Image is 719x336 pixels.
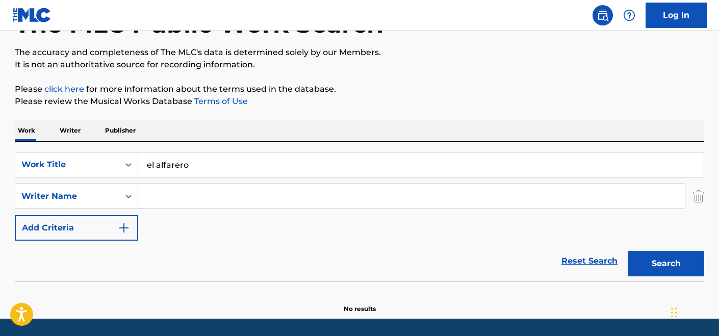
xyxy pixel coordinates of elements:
[597,9,609,21] img: search
[668,287,719,336] iframe: Chat Widget
[556,250,623,272] a: Reset Search
[646,3,707,28] a: Log In
[15,95,704,108] p: Please review the Musical Works Database
[619,5,639,25] div: Help
[15,59,704,71] p: It is not an authoritative source for recording information.
[12,8,52,22] img: MLC Logo
[344,292,376,314] p: No results
[15,215,138,241] button: Add Criteria
[15,83,704,95] p: Please for more information about the terms used in the database.
[15,152,704,281] form: Search Form
[15,120,38,141] p: Work
[671,297,677,328] div: Drag
[623,9,635,21] img: help
[593,5,613,25] a: Public Search
[693,184,704,209] img: Delete Criterion
[21,190,113,202] div: Writer Name
[21,159,113,171] div: Work Title
[57,120,84,141] p: Writer
[192,96,248,106] a: Terms of Use
[15,46,704,59] p: The accuracy and completeness of The MLC's data is determined solely by our Members.
[102,120,139,141] p: Publisher
[628,251,704,276] button: Search
[118,222,130,234] img: 9d2ae6d4665cec9f34b9.svg
[44,84,84,94] a: click here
